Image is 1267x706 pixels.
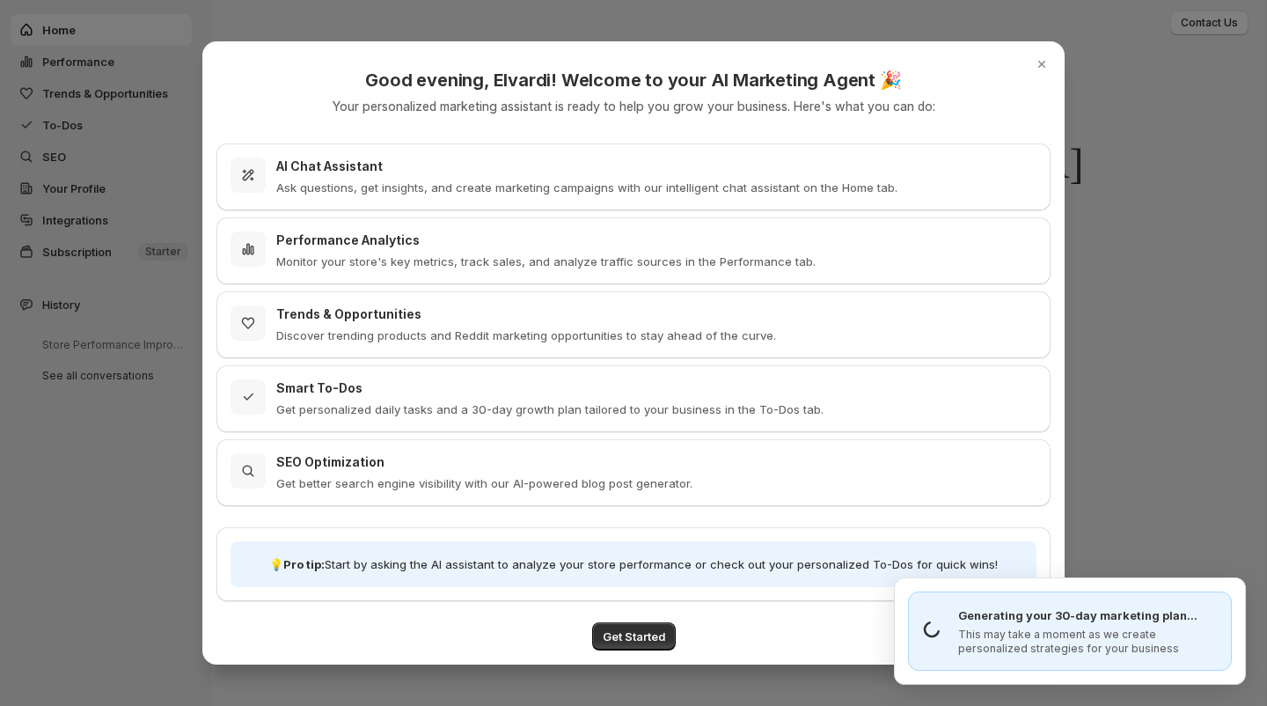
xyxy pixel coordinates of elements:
h3: Performance Analytics [276,232,816,249]
p: Your personalized marketing assistant is ready to help you grow your business. Here's what you ca... [216,98,1051,115]
p: Ask questions, get insights, and create marketing campaigns with our intelligent chat assistant o... [276,179,897,196]
h2: Good evening , Elvardi ! Welcome to your AI Marketing Agent 🎉 [216,70,1051,91]
h3: Trends & Opportunities [276,305,776,323]
p: 💡 Start by asking the AI assistant to analyze your store performance or check out your personaliz... [245,555,1022,573]
p: Monitor your store's key metrics, track sales, and analyze traffic sources in the Performance tab. [276,253,816,270]
p: Get personalized daily tasks and a 30-day growth plan tailored to your business in the To-Dos tab. [276,401,824,418]
strong: Pro tip: [283,557,325,571]
p: Generating your 30-day marketing plan... [958,607,1217,624]
p: This may take a moment as we create personalized strategies for your business [958,628,1217,656]
button: Close [1029,52,1054,77]
span: Get Started [603,628,665,645]
h3: Smart To-Dos [276,379,824,397]
button: Get Started [592,622,676,651]
p: Get better search engine visibility with our AI-powered blog post generator. [276,474,692,492]
p: Discover trending products and Reddit marketing opportunities to stay ahead of the curve. [276,327,776,344]
h3: SEO Optimization [276,453,692,471]
h3: AI Chat Assistant [276,158,897,175]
